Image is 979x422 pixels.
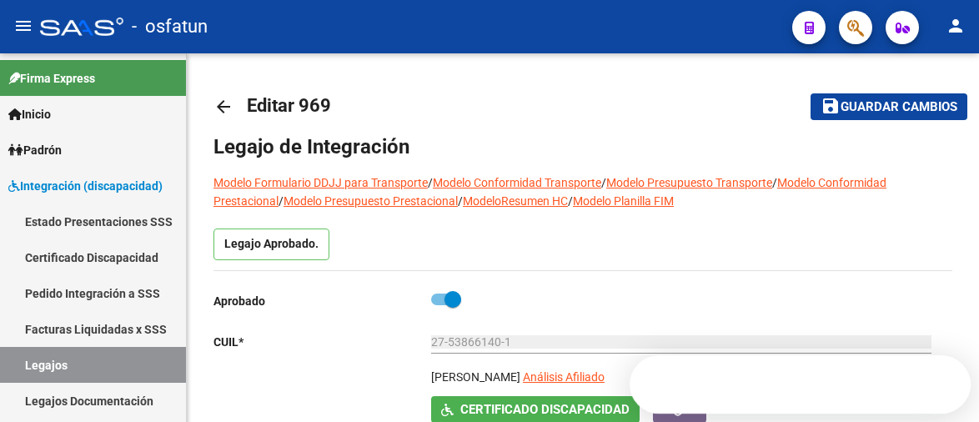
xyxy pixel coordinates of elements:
span: Análisis Afiliado [523,370,605,384]
span: Certificado Discapacidad [460,403,630,418]
a: Modelo Planilla FIM [573,194,674,208]
button: Certificado Discapacidad [431,396,640,422]
a: Modelo Conformidad Transporte [433,176,601,189]
button: Guardar cambios [811,93,967,119]
mat-icon: menu [13,16,33,36]
iframe: Intercom live chat discovery launcher [630,355,971,414]
mat-icon: person [946,16,966,36]
a: ModeloResumen HC [463,194,568,208]
p: [PERSON_NAME] [431,368,520,386]
mat-icon: arrow_back [213,97,233,117]
span: Editar 969 [247,95,331,116]
a: Modelo Formulario DDJJ para Transporte [213,176,428,189]
span: Integración (discapacidad) [8,177,163,195]
a: Modelo Presupuesto Transporte [606,176,772,189]
span: Padrón [8,141,62,159]
a: Modelo Presupuesto Prestacional [284,194,458,208]
h1: Legajo de Integración [213,133,952,160]
span: Guardar cambios [841,100,957,115]
span: Inicio [8,105,51,123]
p: Aprobado [213,292,431,310]
iframe: Intercom live chat [922,365,962,405]
p: CUIL [213,333,431,351]
mat-icon: save [821,96,841,116]
span: Firma Express [8,69,95,88]
p: Legajo Aprobado. [213,229,329,260]
span: - osfatun [132,8,208,45]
